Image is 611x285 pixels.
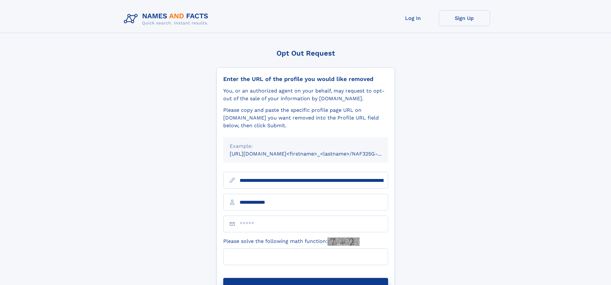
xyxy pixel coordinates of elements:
div: Opt Out Request [216,49,395,57]
div: You, or an authorized agent on your behalf, may request to opt-out of the sale of your informatio... [223,87,388,102]
label: Please solve the following math function: [223,237,360,246]
div: Enter the URL of the profile you would like removed [223,76,388,83]
div: Please copy and paste the specific profile page URL on [DOMAIN_NAME] you want removed into the Pr... [223,106,388,129]
div: Example: [230,142,382,150]
a: Log In [387,10,439,26]
a: Sign Up [439,10,490,26]
img: Logo Names and Facts [121,10,214,28]
small: [URL][DOMAIN_NAME]<firstname>_<lastname>/NAF325G-xxxxxxxx [230,151,400,157]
